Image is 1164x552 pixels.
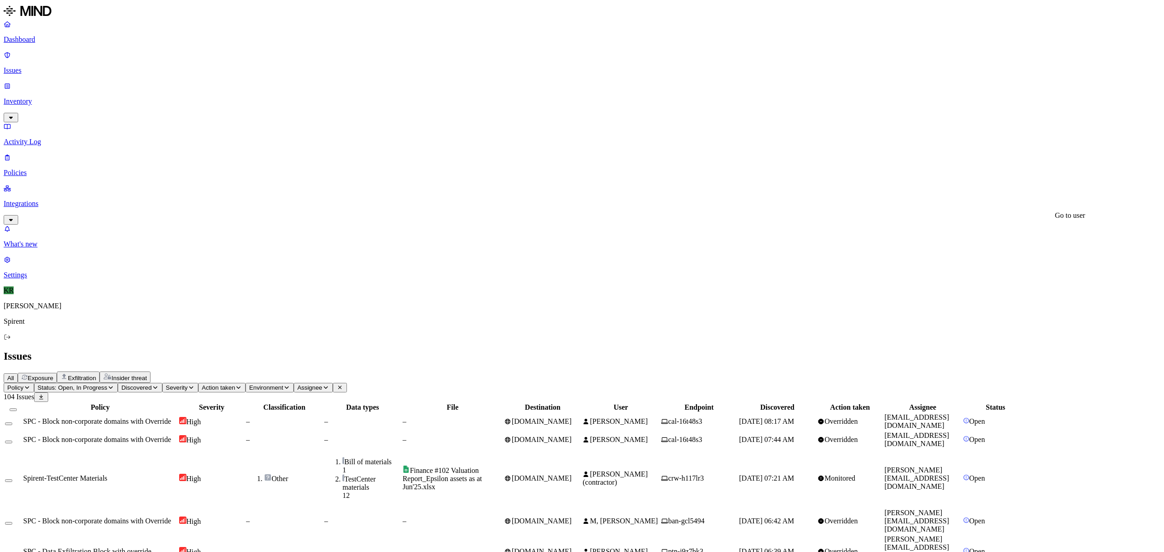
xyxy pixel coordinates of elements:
[969,517,985,525] span: Open
[186,436,201,444] span: High
[4,169,1160,177] p: Policies
[342,457,401,466] div: Bill of materials
[23,403,177,411] div: Policy
[402,517,406,525] span: –
[5,522,12,525] button: Select row
[825,474,856,482] span: Monitored
[969,436,985,443] span: Open
[402,436,406,443] span: –
[297,384,322,391] span: Assignee
[342,474,344,482] img: other-line.svg
[4,286,14,294] span: KR
[264,474,271,481] img: other.svg
[590,417,647,425] span: [PERSON_NAME]
[739,403,816,411] div: Discovered
[963,417,969,424] img: status-open.svg
[969,474,985,482] span: Open
[4,4,51,18] img: MIND
[1055,211,1085,220] div: Go to user
[402,417,406,425] span: –
[668,436,702,443] span: cal-16t48s3
[246,436,250,443] span: –
[825,436,858,443] span: Overridden
[4,317,1160,326] p: Spirent
[324,417,328,425] span: –
[202,384,235,391] span: Action taken
[582,470,647,486] span: [PERSON_NAME] (contractor)
[512,417,572,425] span: [DOMAIN_NAME]
[342,474,401,492] div: TestCenter materials
[825,417,858,425] span: Overridden
[512,436,572,443] span: [DOMAIN_NAME]
[512,474,572,482] span: [DOMAIN_NAME]
[969,417,985,425] span: Open
[342,466,401,474] div: 1
[590,517,657,525] span: M, [PERSON_NAME]
[111,375,147,381] span: Insider threat
[884,403,961,411] div: Assignee
[4,393,34,401] span: 104 Issues
[246,517,250,525] span: –
[739,517,794,525] span: [DATE] 06:42 AM
[668,474,704,482] span: crw-h117lr3
[324,403,401,411] div: Data types
[825,517,858,525] span: Overridden
[7,384,24,391] span: Policy
[668,517,705,525] span: ban-gcl5494
[246,417,250,425] span: –
[23,436,171,443] span: SPC - Block non-corporate domains with Override
[4,97,1160,105] p: Inventory
[4,35,1160,44] p: Dashboard
[38,384,107,391] span: Status: Open, In Progress
[739,474,794,482] span: [DATE] 07:21 AM
[884,509,949,533] span: [PERSON_NAME][EMAIL_ADDRESS][DOMAIN_NAME]
[7,375,14,381] span: All
[342,492,401,500] div: 12
[4,240,1160,248] p: What's new
[324,517,328,525] span: –
[179,417,186,424] img: severity-high.svg
[4,271,1160,279] p: Settings
[582,403,659,411] div: User
[739,436,794,443] span: [DATE] 07:44 AM
[4,200,1160,208] p: Integrations
[4,350,1160,362] h2: Issues
[23,517,171,525] span: SPC - Block non-corporate domains with Override
[23,474,107,482] span: Spirent-TestCenter Materials
[884,413,949,429] span: [EMAIL_ADDRESS][DOMAIN_NAME]
[342,457,344,464] img: other-line.svg
[668,417,702,425] span: cal-16t48s3
[186,517,201,525] span: High
[5,422,12,425] button: Select row
[23,417,171,425] span: SPC - Block non-corporate domains with Override
[186,475,201,482] span: High
[179,474,186,481] img: severity-high.svg
[10,408,17,411] button: Select all
[963,517,969,523] img: status-open.svg
[246,403,322,411] div: Classification
[186,418,201,426] span: High
[179,403,245,411] div: Severity
[590,436,647,443] span: [PERSON_NAME]
[179,435,186,442] img: severity-high.svg
[661,403,738,411] div: Endpoint
[818,403,883,411] div: Action taken
[884,466,949,490] span: [PERSON_NAME][EMAIL_ADDRESS][DOMAIN_NAME]
[504,403,581,411] div: Destination
[963,403,1029,411] div: Status
[402,466,410,473] img: google-sheets.svg
[121,384,152,391] span: Discovered
[963,474,969,481] img: status-open.svg
[4,66,1160,75] p: Issues
[28,375,53,381] span: Exposure
[68,375,96,381] span: Exfiltration
[512,517,572,525] span: [DOMAIN_NAME]
[402,467,482,491] span: Finance #102 Valuation Report_Epsilon assets as at Jun'25.xlsx
[963,436,969,442] img: status-open.svg
[4,138,1160,146] p: Activity Log
[166,384,188,391] span: Severity
[884,432,949,447] span: [EMAIL_ADDRESS][DOMAIN_NAME]
[249,384,283,391] span: Environment
[5,479,12,482] button: Select row
[5,441,12,443] button: Select row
